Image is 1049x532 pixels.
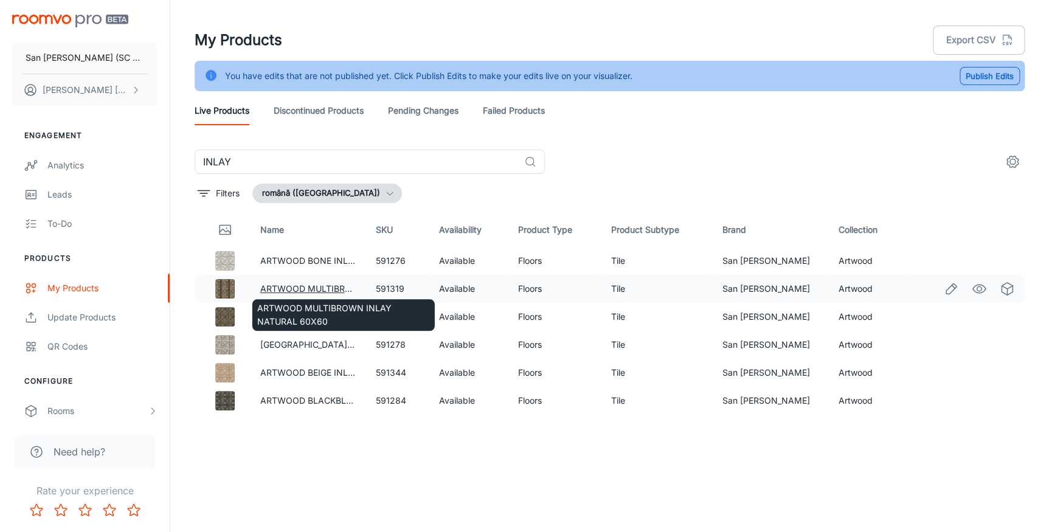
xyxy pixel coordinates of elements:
[54,444,105,459] span: Need help?
[195,96,249,125] a: Live Products
[97,498,122,522] button: Rate 4 star
[260,367,432,378] a: ARTWOOD BEIGE INLAY NATURAL 60X60
[429,387,508,415] td: Available
[366,359,429,387] td: 591344
[218,223,232,237] svg: Thumbnail
[508,303,602,331] td: Floors
[429,275,508,303] td: Available
[828,359,909,387] td: Artwood
[195,150,519,174] input: Search
[47,159,158,172] div: Analytics
[122,498,146,522] button: Rate 5 star
[47,340,158,353] div: QR Codes
[1000,150,1025,174] button: settings
[216,187,240,200] p: Filters
[997,278,1017,299] a: See in Virtual Samples
[601,275,713,303] td: Tile
[508,213,602,247] th: Product Type
[12,74,158,106] button: [PERSON_NAME] [PERSON_NAME]
[713,359,828,387] td: San [PERSON_NAME]
[250,213,365,247] th: Name
[274,96,364,125] a: Discontinued Products
[713,331,828,359] td: San [PERSON_NAME]
[601,387,713,415] td: Tile
[366,247,429,275] td: 591276
[941,278,961,299] a: Edit
[508,247,602,275] td: Floors
[47,404,148,418] div: Rooms
[429,303,508,331] td: Available
[508,275,602,303] td: Floors
[828,331,909,359] td: Artwood
[969,278,989,299] a: See in Visualizer
[257,302,430,328] p: ARTWOOD MULTIBROWN INLAY NATURAL 60X60
[828,247,909,275] td: Artwood
[260,255,432,266] a: ARTWOOD BONE INLAY NATURAL 60X60
[12,42,158,74] button: San [PERSON_NAME] (SC San Marco Design SRL)
[713,275,828,303] td: San [PERSON_NAME]
[47,188,158,201] div: Leads
[260,339,496,350] a: [GEOGRAPHIC_DATA] DOVEGREY INLAY NATURAL 60X60
[713,247,828,275] td: San [PERSON_NAME]
[508,331,602,359] td: Floors
[10,483,160,498] p: Rate your experience
[195,29,282,51] h1: My Products
[388,96,459,125] a: Pending Changes
[601,247,713,275] td: Tile
[47,311,158,324] div: Update Products
[260,283,467,294] a: ARTWOOD MULTIBROWN INLAY NATURAL 60X60
[43,83,128,97] p: [PERSON_NAME] [PERSON_NAME]
[601,331,713,359] td: Tile
[828,303,909,331] td: Artwood
[713,387,828,415] td: San [PERSON_NAME]
[366,213,429,247] th: SKU
[828,213,909,247] th: Collection
[601,213,713,247] th: Product Subtype
[508,359,602,387] td: Floors
[366,387,429,415] td: 591284
[713,213,828,247] th: Brand
[429,247,508,275] td: Available
[933,26,1025,55] button: Export CSV
[429,359,508,387] td: Available
[12,15,128,27] img: Roomvo PRO Beta
[47,217,158,230] div: To-do
[429,331,508,359] td: Available
[225,64,632,88] div: You have edits that are not published yet. Click Publish Edits to make your edits live on your vi...
[47,282,158,295] div: My Products
[713,303,828,331] td: San [PERSON_NAME]
[601,303,713,331] td: Tile
[366,275,429,303] td: 591319
[960,67,1020,85] button: Publish Edits
[252,184,402,203] button: română ([GEOGRAPHIC_DATA])
[24,498,49,522] button: Rate 1 star
[260,395,457,406] a: ARTWOOD BLACKBLUE INLAY NATURAL 60X60
[49,498,73,522] button: Rate 2 star
[429,213,508,247] th: Availability
[828,387,909,415] td: Artwood
[828,275,909,303] td: Artwood
[601,359,713,387] td: Tile
[73,498,97,522] button: Rate 3 star
[508,387,602,415] td: Floors
[366,331,429,359] td: 591278
[483,96,545,125] a: Failed Products
[195,184,243,203] button: filter
[26,51,144,64] p: San [PERSON_NAME] (SC San Marco Design SRL)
